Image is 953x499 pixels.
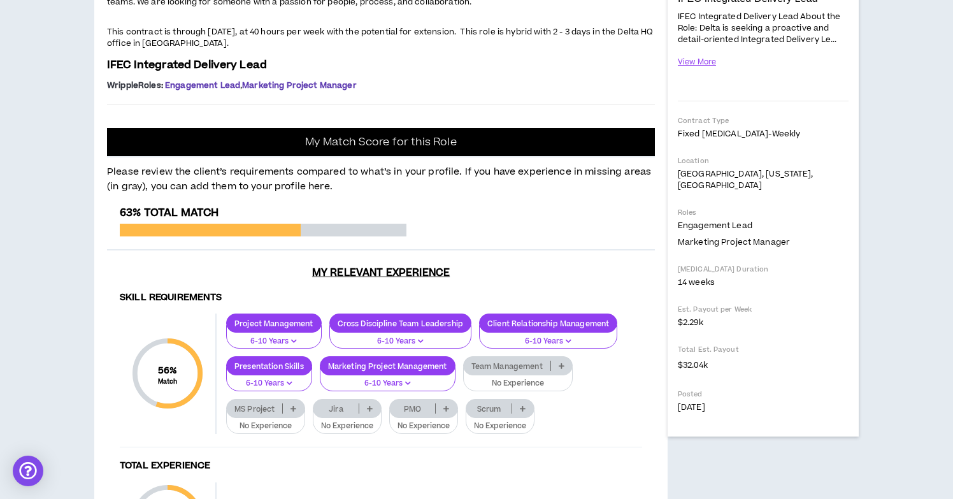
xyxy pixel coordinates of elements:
[464,361,550,371] p: Team Management
[158,364,178,377] span: 56 %
[678,220,752,231] span: Engagement Lead
[234,421,297,432] p: No Experience
[313,404,359,414] p: Jira
[234,378,304,389] p: 6-10 Years
[165,80,240,91] span: Engagement Lead
[313,410,382,434] button: No Experience
[321,421,373,432] p: No Experience
[227,361,312,371] p: Presentation Skills
[107,80,163,91] span: Wripple Roles :
[226,325,322,349] button: 6-10 Years
[678,208,849,217] p: Roles
[466,404,512,414] p: Scrum
[466,410,534,434] button: No Experience
[330,319,471,328] p: Cross Discipline Team Leadership
[678,236,790,248] span: Marketing Project Manager
[226,367,312,391] button: 6-10 Years
[390,404,436,414] p: PMO
[120,292,642,304] h4: Skill Requirements
[678,264,849,274] p: [MEDICAL_DATA] Duration
[678,401,849,413] p: [DATE]
[678,10,849,46] p: IFEC Integrated Delivery Lead About the Role: Delta is seeking a proactive and detail-oriented In...
[389,410,458,434] button: No Experience
[242,80,357,91] span: Marketing Project Manager
[479,325,617,349] button: 6-10 Years
[107,80,655,90] p: ,
[107,266,655,279] h3: My Relevant Experience
[678,51,716,73] button: View More
[678,116,849,126] p: Contract Type
[678,277,849,288] p: 14 weeks
[338,336,463,347] p: 6-10 Years
[320,361,455,371] p: Marketing Project Management
[120,460,642,472] h4: Total Experience
[678,317,849,328] p: $2.29k
[13,456,43,486] div: Open Intercom Messenger
[678,357,708,372] span: $32.04k
[107,26,654,49] span: This contract is through [DATE], at 40 hours per week with the potential for extension. This role...
[678,389,849,399] p: Posted
[226,410,305,434] button: No Experience
[329,325,471,349] button: 6-10 Years
[328,378,447,389] p: 6-10 Years
[471,378,564,389] p: No Experience
[158,377,178,386] small: Match
[320,367,455,391] button: 6-10 Years
[305,136,456,148] p: My Match Score for this Role
[678,156,849,166] p: Location
[120,205,219,221] span: 63% Total Match
[107,157,655,194] p: Please review the client’s requirements compared to what’s in your profile. If you have experienc...
[234,336,313,347] p: 6-10 Years
[227,404,282,414] p: MS Project
[474,421,526,432] p: No Experience
[107,57,267,73] span: IFEC Integrated Delivery Lead
[678,128,800,140] span: Fixed [MEDICAL_DATA] - weekly
[398,421,450,432] p: No Experience
[227,319,321,328] p: Project Management
[678,305,849,314] p: Est. Payout per Week
[480,319,617,328] p: Client Relationship Management
[678,345,849,354] p: Total Est. Payout
[487,336,609,347] p: 6-10 Years
[463,367,573,391] button: No Experience
[678,168,849,191] p: [GEOGRAPHIC_DATA], [US_STATE], [GEOGRAPHIC_DATA]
